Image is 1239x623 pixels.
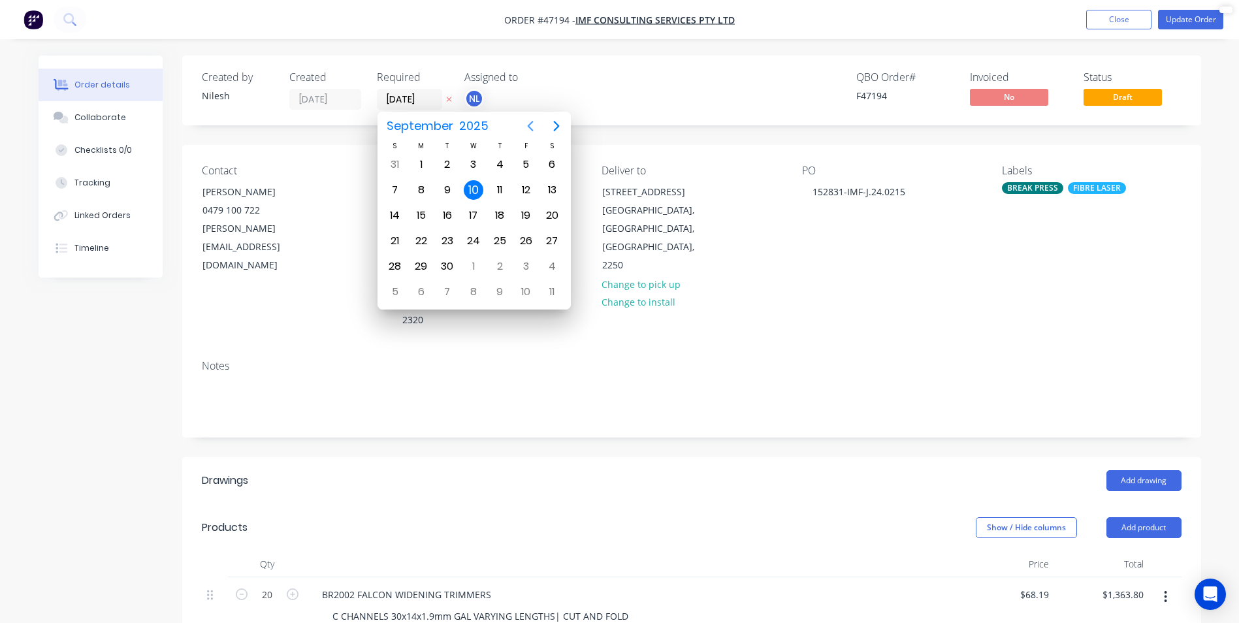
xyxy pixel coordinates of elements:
div: Saturday, October 4, 2025 [542,257,562,276]
div: Saturday, September 6, 2025 [542,155,562,174]
div: QBO Order # [856,71,954,84]
div: Tracking [74,177,110,189]
div: F [513,140,539,152]
div: [STREET_ADDRESS] [602,183,711,201]
div: Required [377,71,449,84]
div: Tuesday, September 23, 2025 [438,231,457,251]
div: Tuesday, September 2, 2025 [438,155,457,174]
button: Add product [1106,517,1182,538]
div: Qty [228,551,306,577]
span: 2025 [457,114,492,138]
div: Thursday, September 4, 2025 [490,155,509,174]
div: FIBRE LASER [1068,182,1126,194]
button: Change to pick up [594,275,687,293]
div: Timeline [74,242,109,254]
div: Monday, September 15, 2025 [411,206,431,225]
div: Collaborate [74,112,126,123]
div: Tuesday, October 7, 2025 [438,282,457,302]
div: Status [1084,71,1182,84]
div: Drawings [202,473,248,488]
div: Created [289,71,361,84]
div: Sunday, September 21, 2025 [385,231,405,251]
div: 0479 100 722 [202,201,311,219]
button: Previous page [517,113,543,139]
button: Tracking [39,167,163,199]
div: Thursday, September 18, 2025 [490,206,509,225]
div: Monday, September 22, 2025 [411,231,431,251]
div: 152831-IMF-J.24.0215 [802,182,916,201]
div: Friday, September 5, 2025 [516,155,536,174]
div: Thursday, October 2, 2025 [490,257,509,276]
img: Factory [24,10,43,29]
div: Tuesday, September 16, 2025 [438,206,457,225]
div: Invoiced [970,71,1068,84]
div: Friday, October 3, 2025 [516,257,536,276]
div: Linked Orders [74,210,131,221]
div: Saturday, September 27, 2025 [542,231,562,251]
a: IMF CONSULTING SERVICES Pty Ltd [575,14,735,26]
div: Saturday, September 13, 2025 [542,180,562,200]
div: Friday, September 26, 2025 [516,231,536,251]
div: S [382,140,408,152]
div: Wednesday, September 3, 2025 [464,155,483,174]
div: [PERSON_NAME] [202,183,311,201]
div: Thursday, September 25, 2025 [490,231,509,251]
div: [PERSON_NAME][EMAIL_ADDRESS][DOMAIN_NAME] [202,219,311,274]
div: Created by [202,71,274,84]
div: Friday, September 19, 2025 [516,206,536,225]
div: Wednesday, October 8, 2025 [464,282,483,302]
div: Sunday, October 5, 2025 [385,282,405,302]
div: Price [959,551,1054,577]
div: Contact [202,165,381,177]
div: Saturday, October 11, 2025 [542,282,562,302]
button: Close [1086,10,1151,29]
div: Monday, October 6, 2025 [411,282,431,302]
button: Update Order [1158,10,1223,29]
div: W [460,140,487,152]
span: Order #47194 - [504,14,575,26]
div: Order details [74,79,130,91]
button: Next page [543,113,570,139]
div: S [539,140,565,152]
div: Wednesday, September 24, 2025 [464,231,483,251]
div: Saturday, September 20, 2025 [542,206,562,225]
div: Wednesday, September 10, 2025 [464,180,483,200]
div: Sunday, September 7, 2025 [385,180,405,200]
div: Tuesday, September 9, 2025 [438,180,457,200]
div: Wednesday, October 1, 2025 [464,257,483,276]
div: [PERSON_NAME]0479 100 722[PERSON_NAME][EMAIL_ADDRESS][DOMAIN_NAME] [191,182,322,275]
div: F47194 [856,89,954,103]
div: Deliver to [602,165,780,177]
div: Tuesday, September 30, 2025 [438,257,457,276]
div: Checklists 0/0 [74,144,132,156]
button: Show / Hide columns [976,517,1077,538]
div: BREAK PRESS [1002,182,1063,194]
div: Friday, September 12, 2025 [516,180,536,200]
div: Nilesh [202,89,274,103]
button: September2025 [379,114,497,138]
div: M [408,140,434,152]
div: Thursday, October 9, 2025 [490,282,509,302]
div: PO [802,165,981,177]
div: Monday, September 29, 2025 [411,257,431,276]
div: Wednesday, September 17, 2025 [464,206,483,225]
div: Friday, October 10, 2025 [516,282,536,302]
button: NL [464,89,484,108]
span: Draft [1084,89,1162,105]
div: Sunday, September 14, 2025 [385,206,405,225]
button: Checklists 0/0 [39,134,163,167]
span: No [970,89,1048,105]
div: T [487,140,513,152]
div: Monday, September 8, 2025 [411,180,431,200]
div: Assigned to [464,71,595,84]
div: Open Intercom Messenger [1195,579,1226,610]
div: Thursday, September 11, 2025 [490,180,509,200]
div: Labels [1002,165,1181,177]
button: Timeline [39,232,163,264]
div: Products [202,520,248,535]
div: Sunday, September 28, 2025 [385,257,405,276]
div: [GEOGRAPHIC_DATA], [GEOGRAPHIC_DATA], [GEOGRAPHIC_DATA], 2250 [602,201,711,274]
button: Collaborate [39,101,163,134]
